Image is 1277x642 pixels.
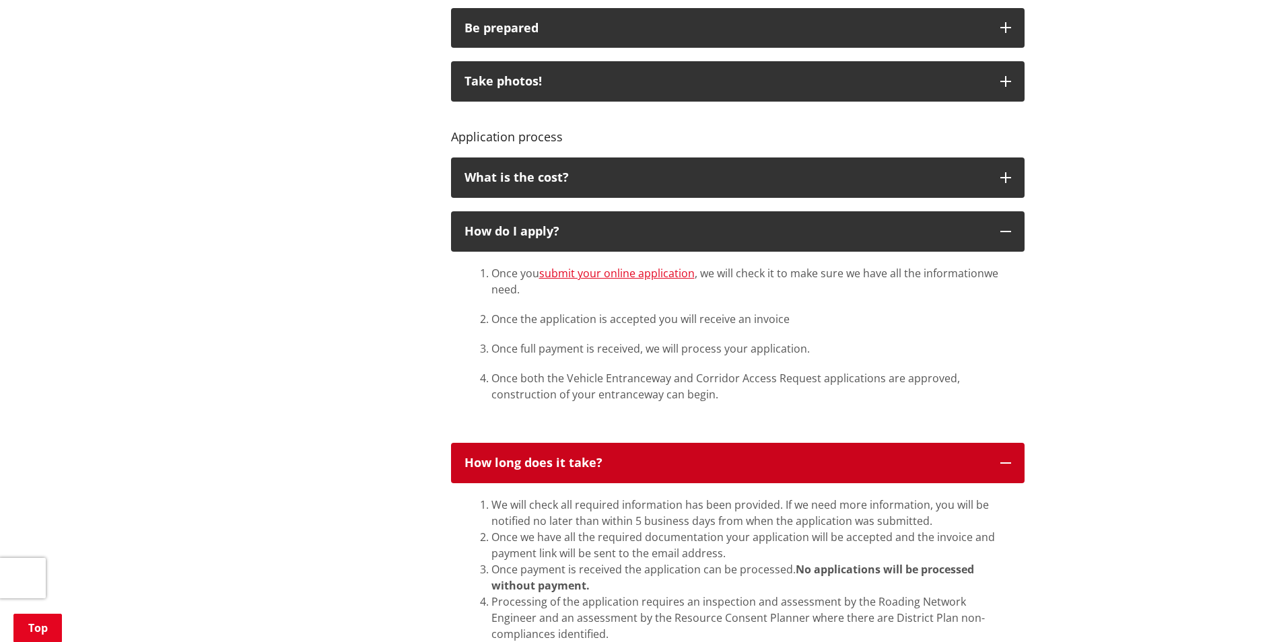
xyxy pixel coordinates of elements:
[1215,585,1264,634] iframe: Messenger Launcher
[451,211,1025,252] button: How do I apply?
[451,443,1025,483] button: How long does it take?
[491,370,1011,402] p: Once both the Vehicle Entranceway and Corridor Access Request applications are approved, construc...
[13,614,62,642] a: Top
[539,266,695,281] a: submit your online application
[491,311,1011,327] p: Once the application is accepted you will receive an invoice
[464,171,987,184] div: What is the cost?
[451,157,1025,198] button: What is the cost?
[451,115,1025,144] h4: Application process
[451,8,1025,48] button: Be prepared
[491,265,1011,297] p: Once you , we will check it to make sure we have all the informationwe need.
[451,61,1025,102] button: Take photos!
[491,529,1011,561] li: Once we have all the required documentation your application will be accepted and the invoice and...
[464,225,987,238] div: How do I apply?
[491,341,1011,357] p: Once full payment is received, we will process your application.
[464,75,987,88] div: Take photos!
[464,22,987,35] div: Be prepared
[464,456,987,470] div: How long does it take?
[491,561,1011,594] li: Once payment is received the application can be processed.
[491,594,1011,642] li: Processing of the application requires an inspection and assessment by the Roading Network Engine...
[491,562,974,593] strong: No applications will be processed without payment.
[491,497,1011,529] li: We will check all required information has been provided. If we need more information, you will b...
